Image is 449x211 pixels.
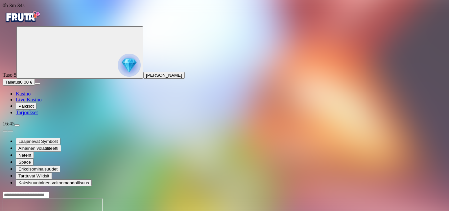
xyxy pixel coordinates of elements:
[16,110,38,115] span: Tarjoukset
[18,153,31,158] span: Netent
[3,72,16,78] span: Taso 5
[16,91,31,96] span: Kasino
[16,138,60,145] button: Laajenevat Symbolit
[20,80,32,85] span: 0.00 €
[16,26,143,79] button: reward progress
[3,3,25,8] span: user session time
[8,130,13,132] button: next slide
[16,179,92,186] button: Kaksisuuntainen voitonmahdollisuus
[146,73,182,78] span: [PERSON_NAME]
[35,83,40,85] button: menu
[16,166,60,172] button: Erikoisominaisuudet
[18,146,59,151] span: Alhainen volatiliteetti
[16,91,31,96] a: diamond iconKasino
[18,173,49,178] span: Tarttuvat Wildsit
[16,172,52,179] button: Tarttuvat Wildsit
[16,97,42,102] span: Live Kasino
[5,80,20,85] span: Talletus
[16,110,38,115] a: gift-inverted iconTarjoukset
[118,54,141,77] img: reward progress
[18,167,58,171] span: Erikoisominaisuudet
[14,124,20,126] button: menu
[3,121,14,126] span: 16:45
[3,9,42,25] img: Fruta
[18,180,89,185] span: Kaksisuuntainen voitonmahdollisuus
[16,145,61,152] button: Alhainen volatiliteetti
[3,192,49,198] input: Search
[16,97,42,102] a: poker-chip iconLive Kasino
[3,130,8,132] button: prev slide
[16,103,36,110] button: reward iconPalkkiot
[18,104,34,109] span: Palkkiot
[3,79,35,86] button: Talletusplus icon0.00 €
[18,139,58,144] span: Laajenevat Symbolit
[18,160,31,165] span: Space
[143,72,185,79] button: [PERSON_NAME]
[3,20,42,26] a: Fruta
[16,159,34,166] button: Space
[16,152,34,159] button: Netent
[3,9,446,116] nav: Primary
